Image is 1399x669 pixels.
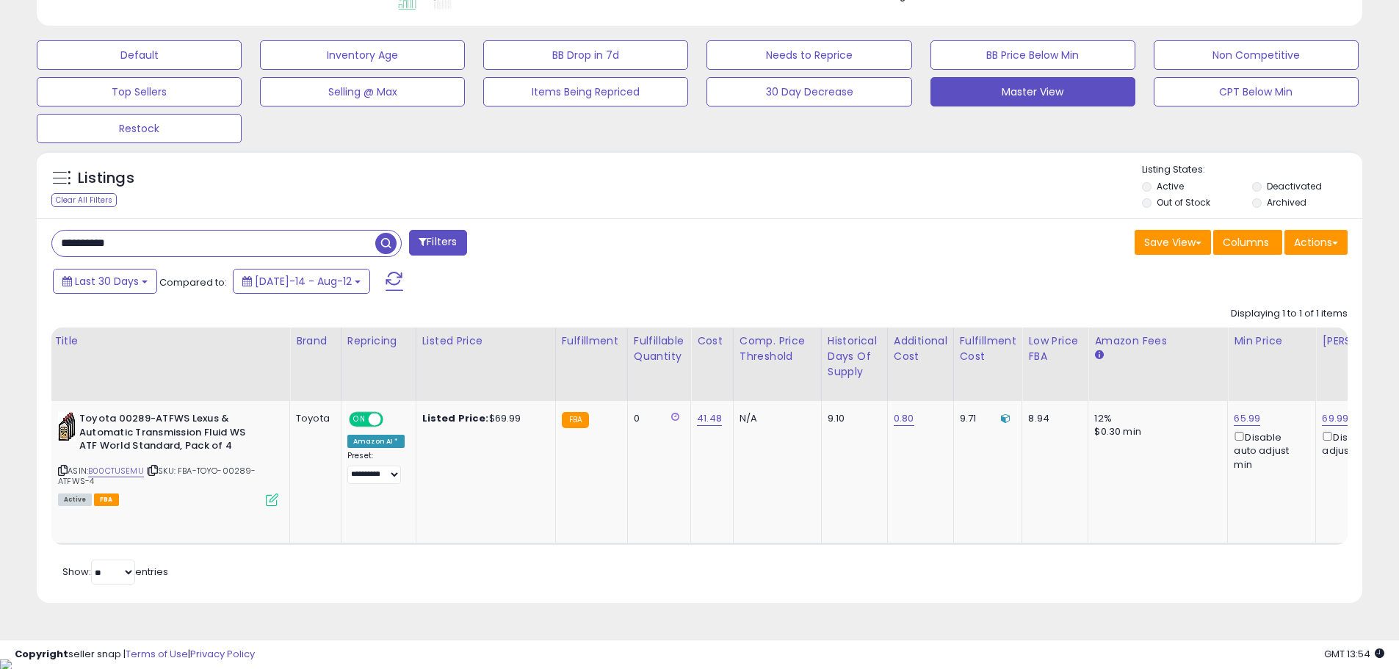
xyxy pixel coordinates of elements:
[88,465,144,477] a: B00CTUSEMU
[1234,429,1304,471] div: Disable auto adjust min
[350,413,369,426] span: ON
[54,333,283,349] div: Title
[58,412,278,505] div: ASIN:
[562,333,621,349] div: Fulfillment
[1157,180,1184,192] label: Active
[706,77,911,106] button: 30 Day Decrease
[1154,40,1359,70] button: Non Competitive
[255,274,352,289] span: [DATE]-14 - Aug-12
[1267,196,1306,209] label: Archived
[706,40,911,70] button: Needs to Reprice
[75,274,139,289] span: Last 30 Days
[159,275,227,289] span: Compared to:
[1094,412,1216,425] div: 12%
[260,40,465,70] button: Inventory Age
[930,40,1135,70] button: BB Price Below Min
[381,413,405,426] span: OFF
[409,230,466,256] button: Filters
[53,269,157,294] button: Last 30 Days
[126,647,188,661] a: Terms of Use
[740,412,810,425] div: N/A
[740,333,815,364] div: Comp. Price Threshold
[347,333,410,349] div: Repricing
[1094,425,1216,438] div: $0.30 min
[58,412,76,441] img: 41J50954msL._SL40_.jpg
[62,565,168,579] span: Show: entries
[233,269,370,294] button: [DATE]-14 - Aug-12
[1154,77,1359,106] button: CPT Below Min
[1142,163,1362,177] p: Listing States:
[1094,333,1221,349] div: Amazon Fees
[58,493,92,506] span: All listings currently available for purchase on Amazon
[1223,235,1269,250] span: Columns
[1234,411,1260,426] a: 65.99
[1135,230,1211,255] button: Save View
[483,40,688,70] button: BB Drop in 7d
[562,412,589,428] small: FBA
[94,493,119,506] span: FBA
[296,333,335,349] div: Brand
[347,451,405,484] div: Preset:
[15,647,68,661] strong: Copyright
[296,412,330,425] div: Toyota
[1267,180,1322,192] label: Deactivated
[260,77,465,106] button: Selling @ Max
[422,411,489,425] b: Listed Price:
[1213,230,1282,255] button: Columns
[1324,647,1384,661] span: 2025-09-12 13:54 GMT
[894,333,947,364] div: Additional Cost
[1234,333,1309,349] div: Min Price
[960,333,1016,364] div: Fulfillment Cost
[697,333,727,349] div: Cost
[697,411,722,426] a: 41.48
[828,333,881,380] div: Historical Days Of Supply
[634,412,679,425] div: 0
[37,40,242,70] button: Default
[1028,333,1082,364] div: Low Price FBA
[634,333,684,364] div: Fulfillable Quantity
[1231,307,1348,321] div: Displaying 1 to 1 of 1 items
[15,648,255,662] div: seller snap | |
[51,193,117,207] div: Clear All Filters
[78,168,134,189] h5: Listings
[828,412,876,425] div: 9.10
[960,412,1011,425] div: 9.71
[930,77,1135,106] button: Master View
[422,333,549,349] div: Listed Price
[894,411,914,426] a: 0.80
[1028,412,1077,425] div: 8.94
[1157,196,1210,209] label: Out of Stock
[79,412,258,457] b: Toyota 00289-ATFWS Lexus & Automatic Transmission Fluid WS ATF World Standard, Pack of 4
[58,465,256,487] span: | SKU: FBA-TOYO-00289-ATFWS-4
[1284,230,1348,255] button: Actions
[347,435,405,448] div: Amazon AI *
[483,77,688,106] button: Items Being Repriced
[422,412,544,425] div: $69.99
[1322,411,1348,426] a: 69.99
[190,647,255,661] a: Privacy Policy
[37,77,242,106] button: Top Sellers
[1094,349,1103,362] small: Amazon Fees.
[37,114,242,143] button: Restock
